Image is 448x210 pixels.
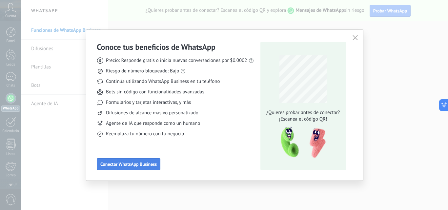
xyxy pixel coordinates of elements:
[106,131,184,137] span: Reemplaza tu número con tu negocio
[100,162,157,166] span: Conectar WhatsApp Business
[106,110,198,116] span: Difusiones de alcance masivo personalizado
[106,89,204,95] span: Bots sin código con funcionalidades avanzadas
[106,99,191,106] span: Formularios y tarjetas interactivas, y más
[106,57,247,64] span: Precio: Responde gratis o inicia nuevas conversaciones por $0.0002
[264,109,342,116] span: ¿Quieres probar antes de conectar?
[97,42,215,52] h3: Conoce tus beneficios de WhatsApp
[106,68,179,74] span: Riesgo de número bloqueado: Bajo
[106,78,220,85] span: Continúa utilizando WhatsApp Business en tu teléfono
[264,116,342,123] span: ¡Escanea el código QR!
[106,120,200,127] span: Agente de IA que responde como un humano
[275,125,327,160] img: qr-pic-1x.png
[97,158,160,170] button: Conectar WhatsApp Business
